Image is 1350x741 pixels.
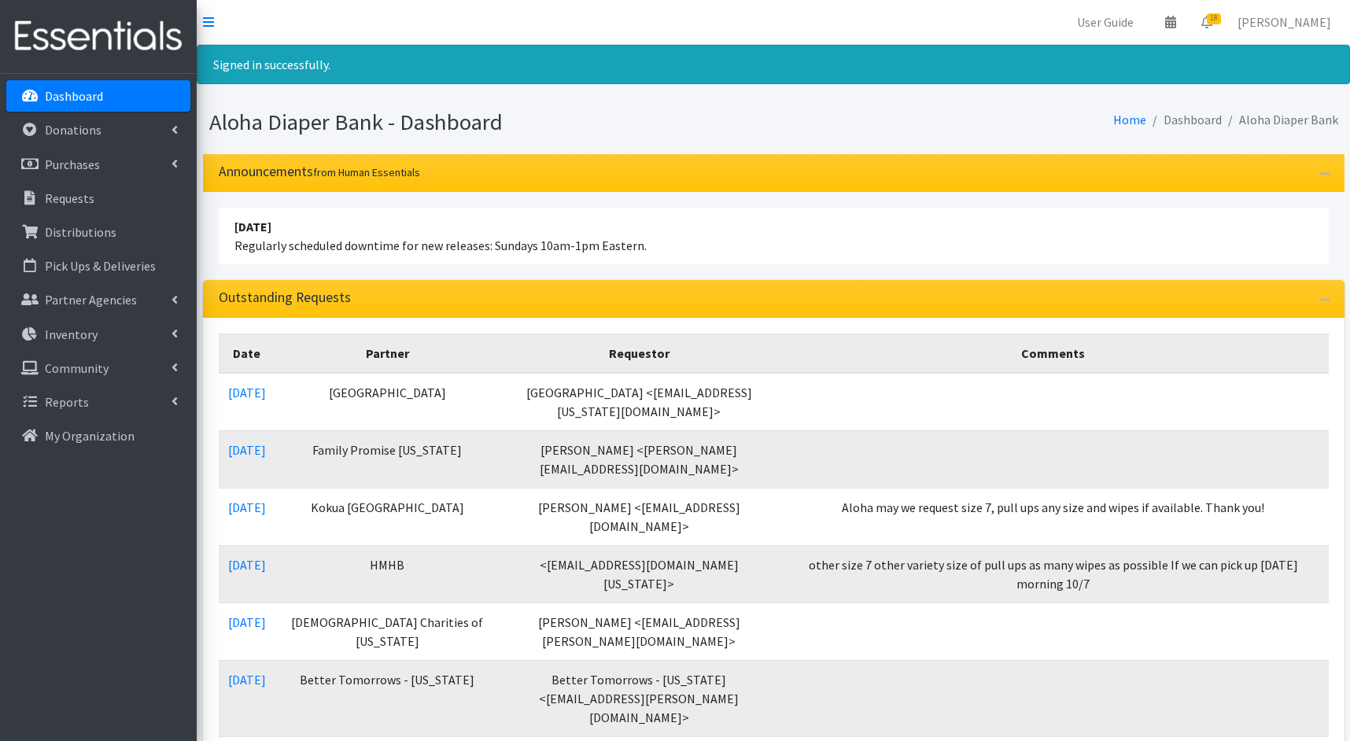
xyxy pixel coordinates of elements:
[6,182,190,214] a: Requests
[500,430,778,488] td: [PERSON_NAME] <[PERSON_NAME][EMAIL_ADDRESS][DOMAIN_NAME]>
[45,292,137,308] p: Partner Agencies
[45,258,156,274] p: Pick Ups & Deliveries
[275,430,500,488] td: Family Promise [US_STATE]
[778,545,1328,603] td: other size 7 other variety size of pull ups as many wipes as possible If we can pick up [DATE] mo...
[778,334,1328,373] th: Comments
[313,165,420,179] small: from Human Essentials
[219,289,351,306] h3: Outstanding Requests
[228,500,266,515] a: [DATE]
[1113,112,1146,127] a: Home
[500,373,778,431] td: [GEOGRAPHIC_DATA] <[EMAIL_ADDRESS][US_STATE][DOMAIN_NAME]>
[197,45,1350,84] div: Signed in successfully.
[209,109,768,136] h1: Aloha Diaper Bank - Dashboard
[6,420,190,452] a: My Organization
[228,614,266,630] a: [DATE]
[275,488,500,545] td: Kokua [GEOGRAPHIC_DATA]
[500,545,778,603] td: <[EMAIL_ADDRESS][DOMAIN_NAME][US_STATE]>
[1146,109,1222,131] li: Dashboard
[500,603,778,660] td: [PERSON_NAME] <[EMAIL_ADDRESS][PERSON_NAME][DOMAIN_NAME]>
[219,164,420,180] h3: Announcements
[228,442,266,458] a: [DATE]
[6,319,190,350] a: Inventory
[6,80,190,112] a: Dashboard
[45,428,135,444] p: My Organization
[45,190,94,206] p: Requests
[45,157,100,172] p: Purchases
[45,122,101,138] p: Donations
[500,660,778,736] td: Better Tomorrows - [US_STATE] <[EMAIL_ADDRESS][PERSON_NAME][DOMAIN_NAME]>
[6,114,190,146] a: Donations
[45,326,98,342] p: Inventory
[6,250,190,282] a: Pick Ups & Deliveries
[275,545,500,603] td: HMHB
[1064,6,1146,38] a: User Guide
[1189,6,1225,38] a: 18
[1207,13,1221,24] span: 18
[228,557,266,573] a: [DATE]
[275,334,500,373] th: Partner
[6,386,190,418] a: Reports
[6,10,190,63] img: HumanEssentials
[219,334,275,373] th: Date
[500,488,778,545] td: [PERSON_NAME] <[EMAIL_ADDRESS][DOMAIN_NAME]>
[228,672,266,688] a: [DATE]
[778,488,1328,545] td: Aloha may we request size 7, pull ups any size and wipes if available. Thank you!
[1225,6,1344,38] a: [PERSON_NAME]
[45,88,103,104] p: Dashboard
[500,334,778,373] th: Requestor
[219,208,1329,264] li: Regularly scheduled downtime for new releases: Sundays 10am-1pm Eastern.
[6,216,190,248] a: Distributions
[45,224,116,240] p: Distributions
[275,660,500,736] td: Better Tomorrows - [US_STATE]
[6,149,190,180] a: Purchases
[6,284,190,315] a: Partner Agencies
[228,385,266,400] a: [DATE]
[234,219,271,234] strong: [DATE]
[45,360,109,376] p: Community
[275,603,500,660] td: [DEMOGRAPHIC_DATA] Charities of [US_STATE]
[1222,109,1338,131] li: Aloha Diaper Bank
[45,394,89,410] p: Reports
[275,373,500,431] td: [GEOGRAPHIC_DATA]
[6,352,190,384] a: Community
